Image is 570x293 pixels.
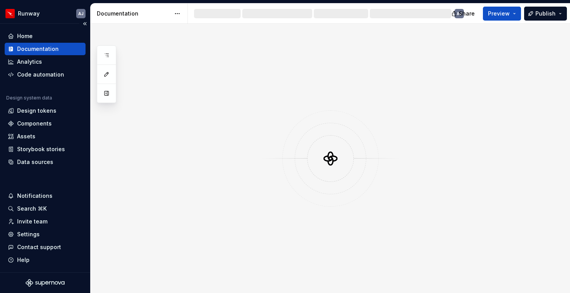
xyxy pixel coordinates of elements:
a: Analytics [5,56,86,68]
div: Runway [18,10,40,17]
div: Components [17,120,52,127]
a: Documentation [5,43,86,55]
span: Publish [535,10,556,17]
div: Contact support [17,243,61,251]
div: Design tokens [17,107,56,115]
a: Storybook stories [5,143,86,155]
button: Search ⌘K [5,202,86,215]
div: Help [17,256,30,264]
div: Invite team [17,218,47,225]
span: Preview [488,10,510,17]
div: Search ⌘K [17,205,47,213]
div: Settings [17,230,40,238]
div: Documentation [17,45,59,53]
button: RunwayAJ [2,5,89,22]
span: Share [459,10,475,17]
a: Home [5,30,86,42]
div: Design system data [6,95,52,101]
button: Help [5,254,86,266]
a: Data sources [5,156,86,168]
div: AJ [78,10,84,17]
button: Share [448,7,480,21]
a: Settings [5,228,86,241]
img: 6b187050-a3ed-48aa-8485-808e17fcee26.png [5,9,15,18]
div: Home [17,32,33,40]
button: Contact support [5,241,86,253]
a: Invite team [5,215,86,228]
button: Notifications [5,190,86,202]
div: Storybook stories [17,145,65,153]
button: Preview [483,7,521,21]
a: Components [5,117,86,130]
a: Assets [5,130,86,143]
div: Assets [17,133,35,140]
div: Documentation [97,10,170,17]
div: Notifications [17,192,52,200]
div: Analytics [17,58,42,66]
div: Code automation [17,71,64,78]
button: Collapse sidebar [79,18,90,29]
a: Design tokens [5,105,86,117]
div: Data sources [17,158,53,166]
button: Publish [524,7,567,21]
svg: Supernova Logo [26,279,65,287]
a: Code automation [5,68,86,81]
